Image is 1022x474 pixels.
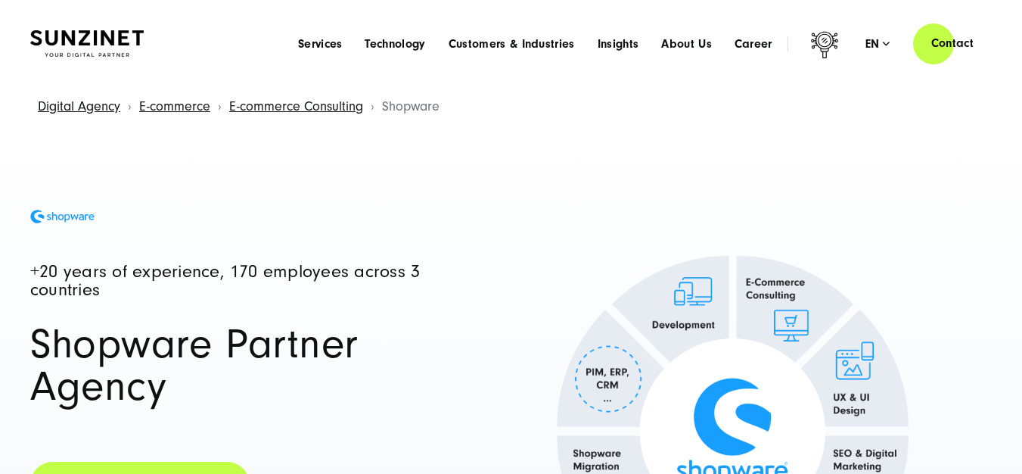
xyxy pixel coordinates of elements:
a: Customers & Industries [449,36,575,51]
a: Technology [365,36,425,51]
a: Insights [598,36,639,51]
a: Services [298,36,343,51]
h1: +20 years of experience, 170 employees across 3 countries [30,263,474,299]
a: About Us [661,36,712,51]
a: Career [735,36,772,51]
a: E-commerce Consulting [229,98,363,114]
span: Shopware [382,98,440,114]
h1: Shopware Partner Agency [30,323,474,408]
img: Shopware Logo in Blau: Shopware Partner Agency SUNZINET [30,210,95,224]
a: Digital Agency [38,98,120,114]
a: Contact [913,22,992,65]
div: en [865,36,890,51]
a: E-commerce [139,98,210,114]
img: SUNZINET Full Service Digital Agentur [30,30,144,57]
